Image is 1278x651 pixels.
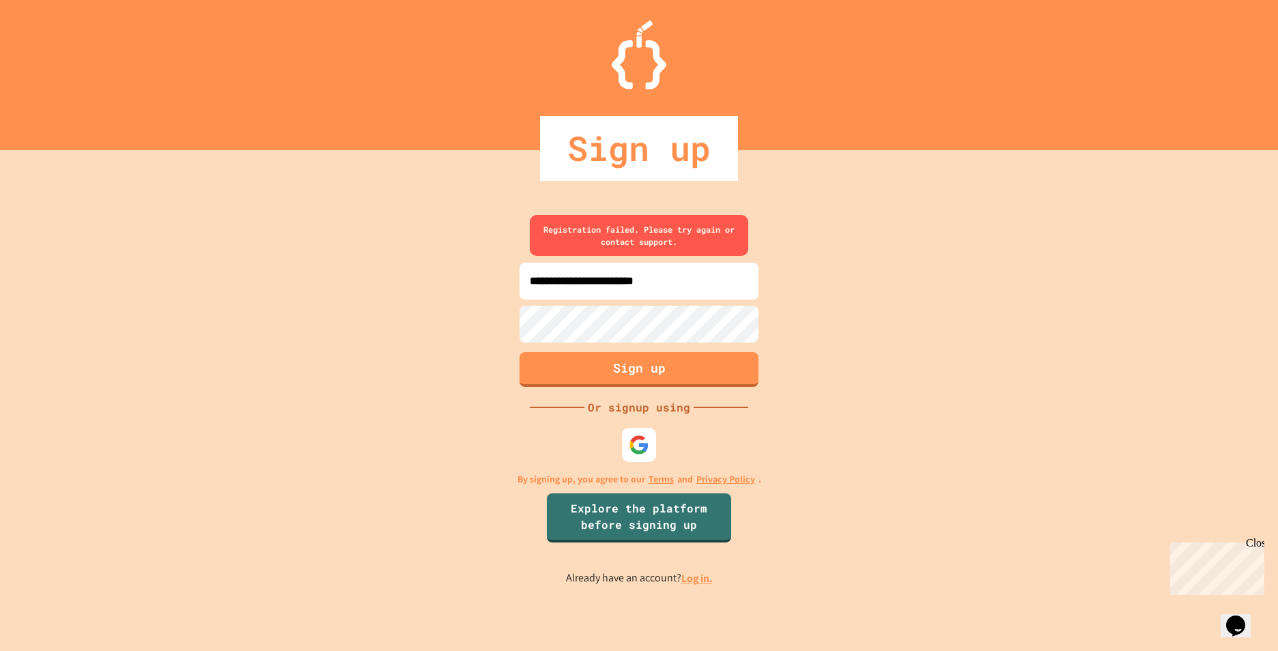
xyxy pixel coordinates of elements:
a: Log in. [681,571,713,585]
iframe: chat widget [1165,537,1264,595]
div: Registration failed. Please try again or contact support. [530,215,748,256]
img: google-icon.svg [629,435,649,455]
p: Already have an account? [566,570,713,587]
iframe: chat widget [1221,596,1264,637]
a: Explore the platform before signing up [547,493,731,542]
div: Chat with us now!Close [5,5,94,87]
button: Sign up [520,352,758,387]
a: Terms [649,472,674,487]
div: Sign up [540,116,738,181]
img: Logo.svg [612,20,666,89]
p: By signing up, you agree to our and . [517,472,761,487]
div: Or signup using [584,399,694,416]
a: Privacy Policy [696,472,755,487]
